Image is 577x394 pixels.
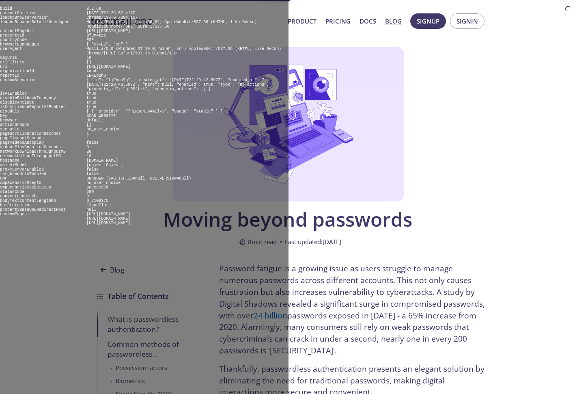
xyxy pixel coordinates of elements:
pre: SCAN_WEBSITE [86,114,116,118]
pre: [URL][DOMAIN_NAME] [86,65,130,69]
pre: UNKNOWN (IAB_TCF_ID=null, GVL_VERSION=null) [86,176,191,181]
pre: false [86,172,99,176]
pre: [URL][DOMAIN_NAME] [URL][DOMAIN_NAME] [URL][DOMAIN_NAME] [86,212,130,225]
pre: true [86,96,96,100]
pre: [ { "provider": "[PERSON_NAME]-3", "usage": "stable" } ] [86,109,223,114]
pre: 20 [86,149,91,154]
p: Password fatigue is a growing issue as users struggle to manage numerous passwords across differe... [219,263,487,356]
a: Blog [385,16,402,26]
pre: [object Object] [86,163,123,167]
pre: false [86,141,99,145]
pre: Mozilla/5.0 (Windows NT 10.0; Win64; x64) AppleWebKit/537.36 (KHTML, like Gecko) Chrome/[URL] Saf... [86,47,281,56]
pre: 10 [86,56,91,60]
pre: 1 [86,136,89,141]
pre: 200 [86,190,94,194]
pre: true [86,105,96,109]
pre: null [86,208,96,212]
pre: 10 [86,154,91,158]
pre: 0 [86,145,89,149]
pre: true [86,91,96,96]
pre: [] [86,60,91,65]
span: Signup [417,16,439,26]
span: Signin [456,16,478,26]
pre: ESP [86,38,94,42]
pre: default [86,118,103,123]
pre: xandr [86,69,99,74]
a: Docs [360,16,376,26]
span: Last updated: [DATE] [285,237,341,247]
pre: no_user_choice [86,127,121,132]
pre: [DATE]T22:28:52.416Z [86,11,135,15]
a: Pricing [325,16,351,26]
pre: { "id": "fjPhna7q", "created_at": "[DATE]T22:20:42.597Z", "updated_at": "[DATE]T22:20:42.597Z", "... [86,78,269,91]
button: Signup [410,13,446,29]
pre: true [86,100,96,105]
pre: false [86,167,99,172]
pre: LEkWd3hJ [86,74,106,78]
pre: [URL][DOMAIN_NAME] [86,29,130,33]
pre: 0 [86,194,89,199]
pre: no_user_choice [86,181,121,185]
pre: succeeded [86,185,108,190]
pre: gf8M4tzk [86,33,106,38]
pre: 1 [86,132,89,136]
a: Product [288,16,316,26]
pre: 8.2.6e [86,6,101,11]
pre: [] [86,123,91,127]
pre: Mozilla/5.0 (X11; Linux x86_64) AppleWebKit/537.36 (KHTML, like Gecko) HeadlessChrome/[URL] Safar... [86,20,257,29]
pre: [ "es-ES", "en" ] [86,42,128,47]
pre: CloudFlare [86,203,111,208]
pre: [DOMAIN_NAME] [86,158,118,163]
pre: Chrome/138.0.7204.157 [86,15,138,20]
pre: 9.7109375 [86,199,108,203]
button: Signin [450,13,484,29]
